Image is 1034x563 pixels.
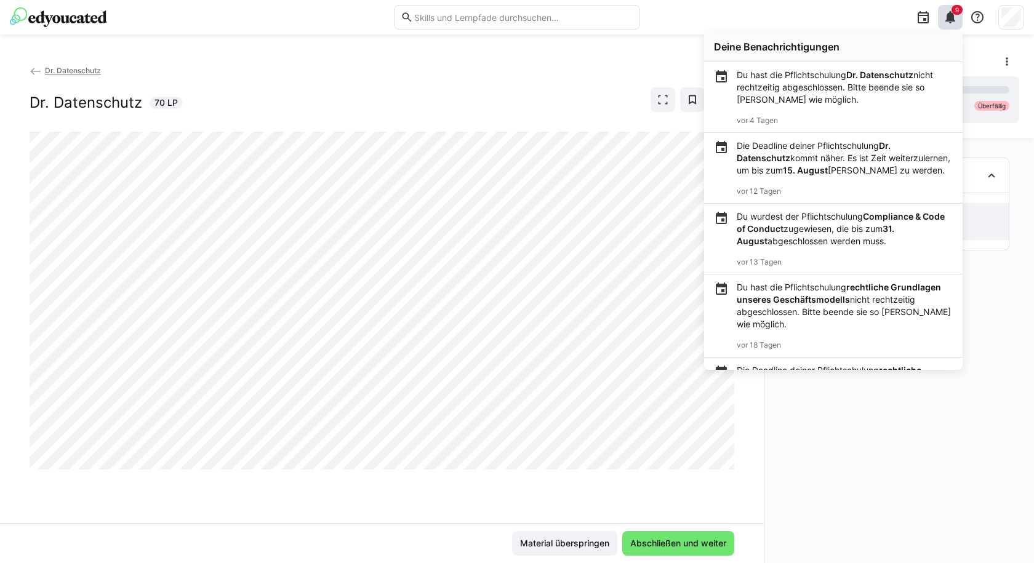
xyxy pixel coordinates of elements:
span: 9 [955,6,959,14]
span: Material überspringen [518,537,611,549]
a: Dr. Datenschutz [30,66,101,75]
span: 70 LP [154,97,178,109]
div: Überfällig [974,101,1009,111]
input: Skills und Lernpfade durchsuchen… [413,12,633,23]
span: vor 18 Tagen [737,340,781,349]
button: Abschließen und weiter [622,531,734,556]
b: Dr. Datenschutz [846,70,913,80]
p: Du hast die Pflichtschulung nicht rechtzeitig abgeschlossen. Bitte beende sie so [PERSON_NAME] wi... [737,69,953,106]
h2: Dr. Datenschutz [30,94,142,112]
span: Dr. Datenschutz [45,66,101,75]
div: Deine Benachrichtigungen [714,41,953,53]
p: Die Deadline deiner Pflichtschulung kommt näher. Es ist Zeit weiterzulernen, um bis zum [PERSON_N... [737,140,953,177]
span: vor 12 Tagen [737,186,781,196]
b: 15. August [783,165,828,175]
p: Du hast die Pflichtschulung nicht rechtzeitig abgeschlossen. Bitte beende sie so [PERSON_NAME] wi... [737,281,953,330]
span: vor 4 Tagen [737,116,778,125]
button: Material überspringen [512,531,617,556]
p: Die Deadline deiner Pflichtschulung kommt näher. Es ist Zeit weiterzulernen, um bis zum [PERSON_N... [737,364,953,413]
span: vor 13 Tagen [737,257,782,266]
p: Du wurdest der Pflichtschulung zugewiesen, die bis zum abgeschlossen werden muss. [737,210,953,247]
span: Abschließen und weiter [628,537,728,549]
